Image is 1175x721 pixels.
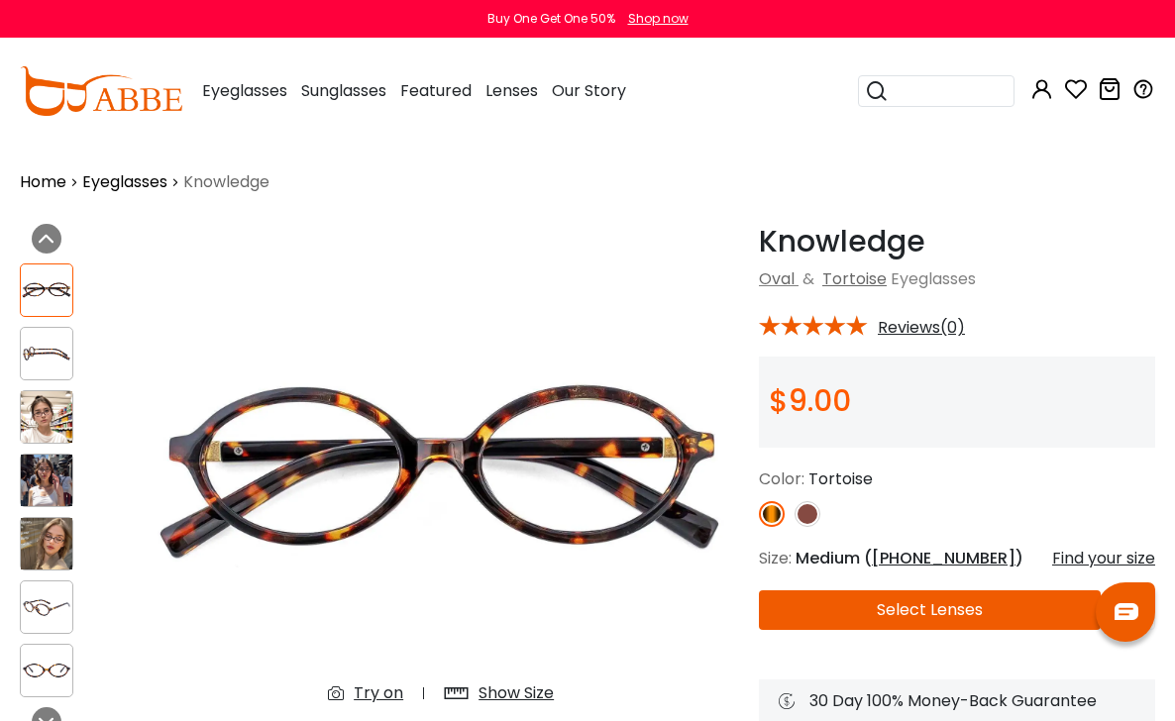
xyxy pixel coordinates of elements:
img: Knowledge Tortoise Acetate Eyeglasses , UniversalBridgeFit Frames from ABBE Glasses [143,224,739,720]
img: Knowledge Tortoise Acetate Eyeglasses , UniversalBridgeFit Frames from ABBE Glasses [21,341,72,366]
div: Shop now [628,10,689,28]
span: Tortoise [808,467,873,490]
span: Our Story [552,79,626,102]
span: Eyeglasses [202,79,287,102]
span: Size: [759,547,792,569]
span: Featured [400,79,472,102]
a: Shop now [618,10,689,27]
span: & [799,267,818,290]
span: [PHONE_NUMBER] [872,547,1015,569]
button: Select Lenses [759,590,1101,630]
a: Oval [759,267,795,290]
a: Eyeglasses [82,170,167,194]
span: Lenses [485,79,538,102]
div: Show Size [479,681,554,705]
span: Reviews(0) [878,319,965,337]
img: Knowledge Tortoise Acetate Eyeglasses , UniversalBridgeFit Frames from ABBE Glasses [21,518,72,569]
h1: Knowledge [759,224,1155,259]
img: Knowledge Tortoise Acetate Eyeglasses , UniversalBridgeFit Frames from ABBE Glasses [21,594,72,620]
div: Find your size [1052,547,1155,570]
span: Eyeglasses [891,267,976,290]
div: Buy One Get One 50% [487,10,615,28]
img: chat [1115,603,1138,620]
div: 30 Day 100% Money-Back Guarantee [779,689,1135,713]
div: Try on [354,681,403,705]
span: Color: [759,467,804,490]
img: Knowledge Tortoise Acetate Eyeglasses , UniversalBridgeFit Frames from ABBE Glasses [21,391,72,443]
a: Tortoise [822,267,887,290]
img: abbeglasses.com [20,66,182,116]
a: Home [20,170,66,194]
span: Medium ( ) [796,547,1023,569]
span: $9.00 [769,379,851,422]
span: Sunglasses [301,79,386,102]
img: Knowledge Tortoise Acetate Eyeglasses , UniversalBridgeFit Frames from ABBE Glasses [21,658,72,683]
img: Knowledge Tortoise Acetate Eyeglasses , UniversalBridgeFit Frames from ABBE Glasses [21,455,72,506]
span: Knowledge [183,170,269,194]
img: Knowledge Tortoise Acetate Eyeglasses , UniversalBridgeFit Frames from ABBE Glasses [21,277,72,303]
